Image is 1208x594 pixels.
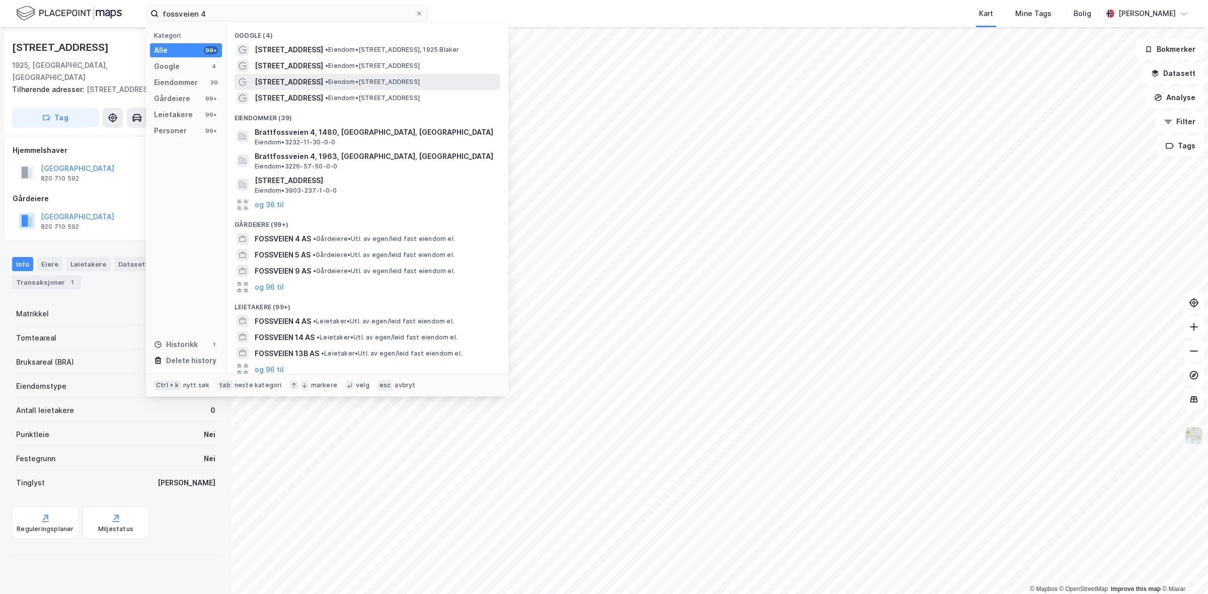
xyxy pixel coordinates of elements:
[41,175,79,183] div: 820 710 592
[226,106,508,124] div: Eiendommer (39)
[204,111,218,119] div: 99+
[255,138,335,146] span: Eiendom • 3232-11-30-0-0
[67,277,77,287] div: 1
[114,257,152,271] div: Datasett
[1158,546,1208,594] div: Kontrollprogram for chat
[1136,39,1204,59] button: Bokmerker
[325,78,328,86] span: •
[325,94,328,102] span: •
[1158,546,1208,594] iframe: Chat Widget
[13,193,219,205] div: Gårdeiere
[204,95,218,103] div: 99+
[377,380,393,390] div: esc
[255,265,311,277] span: FOSSVEIEN 9 AS
[154,125,187,137] div: Personer
[313,317,454,325] span: Leietaker • Utl. av egen/leid fast eiendom el.
[255,199,284,211] button: og 36 til
[313,267,455,275] span: Gårdeiere • Utl. av egen/leid fast eiendom el.
[154,380,181,390] div: Ctrl + k
[1060,585,1108,592] a: OpenStreetMap
[204,453,215,465] div: Nei
[1143,63,1204,83] button: Datasett
[255,363,284,375] button: og 96 til
[356,381,369,389] div: velg
[321,350,324,357] span: •
[313,235,316,242] span: •
[226,213,508,231] div: Gårdeiere (99+)
[1118,8,1176,20] div: [PERSON_NAME]
[255,331,315,344] span: FOSSVEIEN 14 AS
[217,380,233,390] div: tab
[325,46,328,53] span: •
[16,5,122,22] img: logo.f888ab2527a4732fd821a326f86c7f29.svg
[154,44,168,56] div: Alle
[255,150,496,162] span: Brattfossveien 4, 1963, [GEOGRAPHIC_DATA], [GEOGRAPHIC_DATA]
[154,60,180,72] div: Google
[16,404,74,416] div: Antall leietakere
[204,127,218,135] div: 99+
[255,175,496,187] span: [STREET_ADDRESS]
[158,477,215,489] div: [PERSON_NAME]
[325,78,420,86] span: Eiendom • [STREET_ADDRESS]
[16,429,49,441] div: Punktleie
[183,381,210,389] div: nytt søk
[210,341,218,349] div: 1
[317,333,458,342] span: Leietaker • Utl. av egen/leid fast eiendom el.
[154,109,193,121] div: Leietakere
[255,233,311,245] span: FOSSVEIEN 4 AS
[255,281,284,293] button: og 96 til
[12,83,211,96] div: [STREET_ADDRESS]
[210,404,215,416] div: 0
[16,477,45,489] div: Tinglyst
[325,94,420,102] span: Eiendom • [STREET_ADDRESS]
[255,315,311,327] span: FOSSVEIEN 4 AS
[325,62,328,69] span: •
[204,46,218,54] div: 99+
[13,144,219,156] div: Hjemmelshaver
[1111,585,1161,592] a: Improve this map
[98,525,133,533] div: Miljøstatus
[313,251,316,259] span: •
[12,257,33,271] div: Info
[325,62,420,70] span: Eiendom • [STREET_ADDRESS]
[12,275,81,289] div: Transaksjoner
[255,249,311,261] span: FOSSVEIEN 5 AS
[154,338,198,351] div: Historikk
[321,350,462,358] span: Leietaker • Utl. av egen/leid fast eiendom el.
[210,78,218,87] div: 39
[255,76,323,88] span: [STREET_ADDRESS]
[210,62,218,70] div: 4
[16,308,49,320] div: Matrikkel
[41,223,79,231] div: 820 710 592
[154,93,190,105] div: Gårdeiere
[16,332,56,344] div: Tomteareal
[979,8,993,20] div: Kart
[1074,8,1091,20] div: Bolig
[204,429,215,441] div: Nei
[255,44,323,56] span: [STREET_ADDRESS]
[255,162,337,171] span: Eiendom • 3226-57-50-0-0
[16,380,66,392] div: Eiendomstype
[313,267,316,275] span: •
[313,251,455,259] span: Gårdeiere • Utl. av egen/leid fast eiendom el.
[311,381,337,389] div: markere
[1015,8,1051,20] div: Mine Tags
[1156,112,1204,132] button: Filter
[17,525,73,533] div: Reguleringsplaner
[37,257,62,271] div: Eiere
[154,32,222,39] div: Kategori
[325,46,460,54] span: Eiendom • [STREET_ADDRESS], 1925 Blaker
[235,381,282,389] div: neste kategori
[1146,88,1204,108] button: Analyse
[255,348,319,360] span: FOSSVEIEN 13B AS
[313,235,455,243] span: Gårdeiere • Utl. av egen/leid fast eiendom el.
[226,24,508,42] div: Google (4)
[159,6,415,21] input: Søk på adresse, matrikkel, gårdeiere, leietakere eller personer
[166,355,216,367] div: Delete history
[255,126,496,138] span: Brattfossveien 4, 1480, [GEOGRAPHIC_DATA], [GEOGRAPHIC_DATA]
[1157,136,1204,156] button: Tags
[154,76,198,89] div: Eiendommer
[12,108,99,128] button: Tag
[255,60,323,72] span: [STREET_ADDRESS]
[12,85,87,94] span: Tilhørende adresser:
